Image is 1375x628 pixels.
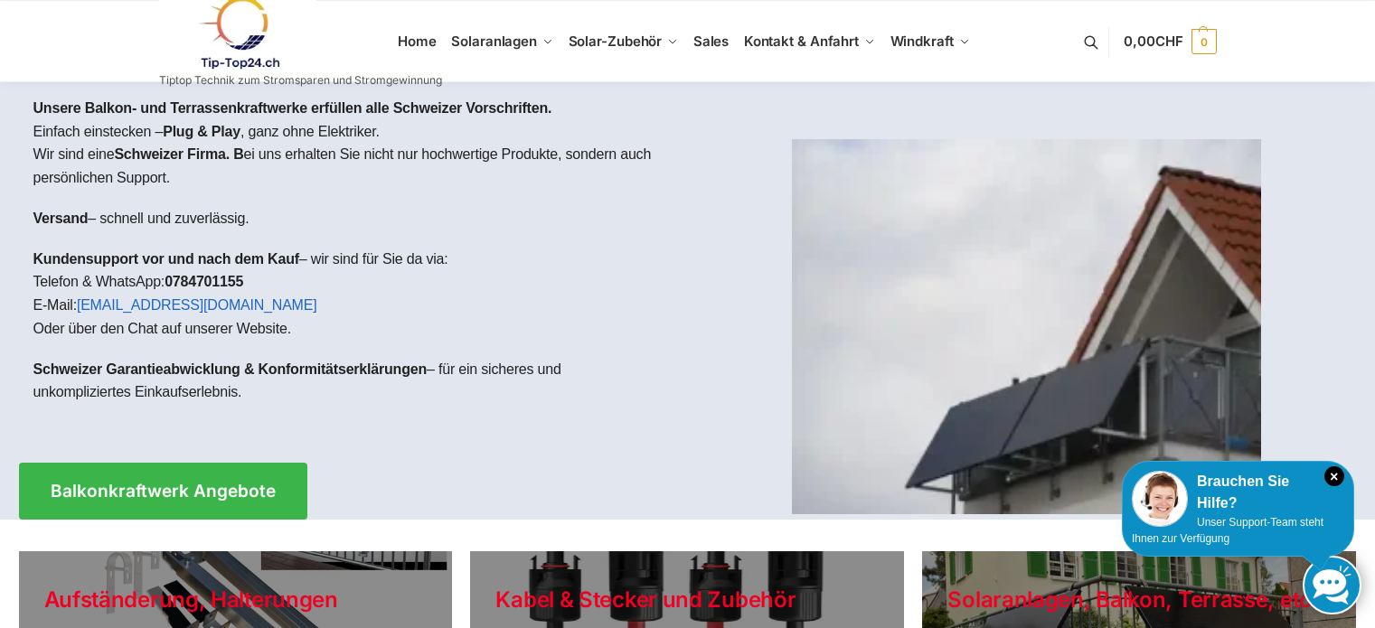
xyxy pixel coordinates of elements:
strong: Schweizer Garantieabwicklung & Konformitätserklärungen [33,361,428,377]
strong: 0784701155 [165,274,243,289]
span: Windkraft [890,33,954,50]
a: Sales [685,1,736,82]
strong: Unsere Balkon- und Terrassenkraftwerke erfüllen alle Schweizer Vorschriften. [33,100,552,116]
a: 0,00CHF 0 [1124,14,1216,69]
div: Brauchen Sie Hilfe? [1132,471,1344,514]
a: Balkonkraftwerk Angebote [19,463,307,520]
strong: Kundensupport vor und nach dem Kauf [33,251,299,267]
span: Unser Support-Team steht Ihnen zur Verfügung [1132,516,1323,545]
a: [EMAIL_ADDRESS][DOMAIN_NAME] [77,297,317,313]
span: Solaranlagen [451,33,537,50]
span: Balkonkraftwerk Angebote [51,483,276,500]
span: Sales [693,33,730,50]
img: Customer service [1132,471,1188,527]
span: 0 [1191,29,1217,54]
span: Solar-Zubehör [569,33,663,50]
strong: Plug & Play [163,124,240,139]
span: CHF [1155,33,1183,50]
span: Kontakt & Anfahrt [744,33,859,50]
p: – für ein sicheres und unkompliziertes Einkaufserlebnis. [33,358,673,404]
a: Windkraft [882,1,977,82]
strong: Schweizer Firma. B [114,146,243,162]
img: Home 1 [792,139,1261,514]
span: 0,00 [1124,33,1182,50]
strong: Versand [33,211,89,226]
a: Kontakt & Anfahrt [736,1,882,82]
p: – wir sind für Sie da via: Telefon & WhatsApp: E-Mail: Oder über den Chat auf unserer Website. [33,248,673,340]
a: Solaranlagen [444,1,560,82]
i: Schließen [1324,466,1344,486]
a: Solar-Zubehör [560,1,685,82]
p: Wir sind eine ei uns erhalten Sie nicht nur hochwertige Produkte, sondern auch persönlichen Support. [33,143,673,189]
div: Einfach einstecken – , ganz ohne Elektriker. [19,82,688,436]
p: – schnell und zuverlässig. [33,207,673,230]
p: Tiptop Technik zum Stromsparen und Stromgewinnung [159,75,442,86]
